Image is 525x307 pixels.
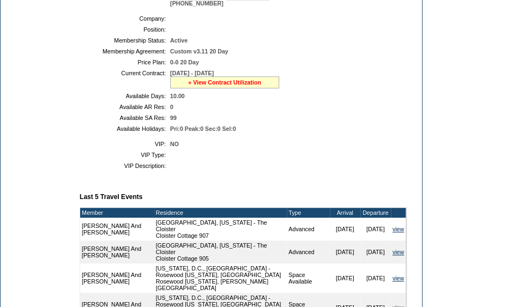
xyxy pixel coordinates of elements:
td: [GEOGRAPHIC_DATA], [US_STATE] - The Cloister Cloister Cottage 905 [154,240,287,263]
td: Position: [84,26,166,33]
td: Price Plan: [84,59,166,65]
td: Arrival [330,208,360,218]
td: [DATE] [360,218,391,240]
td: Available SA Res: [84,115,166,121]
td: [US_STATE], D.C., [GEOGRAPHIC_DATA] - Rosewood [US_STATE], [GEOGRAPHIC_DATA] Rosewood [US_STATE],... [154,263,287,293]
span: 0 [170,104,173,110]
td: Space Available [287,263,329,293]
td: [DATE] [330,218,360,240]
span: [DATE] - [DATE] [170,70,214,76]
span: 99 [170,115,177,121]
td: Advanced [287,218,329,240]
a: view [393,249,404,255]
td: Member [80,208,154,218]
td: [PERSON_NAME] And [PERSON_NAME] [80,218,154,240]
td: VIP Description: [84,162,166,169]
td: Departure [360,208,391,218]
td: Available Days: [84,93,166,99]
td: [GEOGRAPHIC_DATA], [US_STATE] - The Cloister Cloister Cottage 907 [154,218,287,240]
span: 10.00 [170,93,185,99]
span: Pri:0 Peak:0 Sec:0 Sel:0 [170,125,236,132]
td: [PERSON_NAME] And [PERSON_NAME] [80,240,154,263]
span: 0-0 20 Day [170,59,199,65]
td: [PERSON_NAME] And [PERSON_NAME] [80,263,154,293]
span: Custom v3.11 20 Day [170,48,228,55]
td: Available Holidays: [84,125,166,132]
td: Advanced [287,240,329,263]
span: Active [170,37,188,44]
td: VIP: [84,141,166,147]
a: » View Contract Utilization [188,79,261,86]
td: VIP Type: [84,152,166,158]
span: NO [170,141,179,147]
td: Company: [84,15,166,22]
td: Available AR Res: [84,104,166,110]
td: Membership Agreement: [84,48,166,55]
b: Last 5 Travel Events [80,193,142,201]
td: Membership Status: [84,37,166,44]
td: [DATE] [330,240,360,263]
a: view [393,275,404,281]
td: [DATE] [360,240,391,263]
a: view [393,226,404,232]
td: Type [287,208,329,218]
td: Current Contract: [84,70,166,88]
td: Residence [154,208,287,218]
td: [DATE] [360,263,391,293]
td: [DATE] [330,263,360,293]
